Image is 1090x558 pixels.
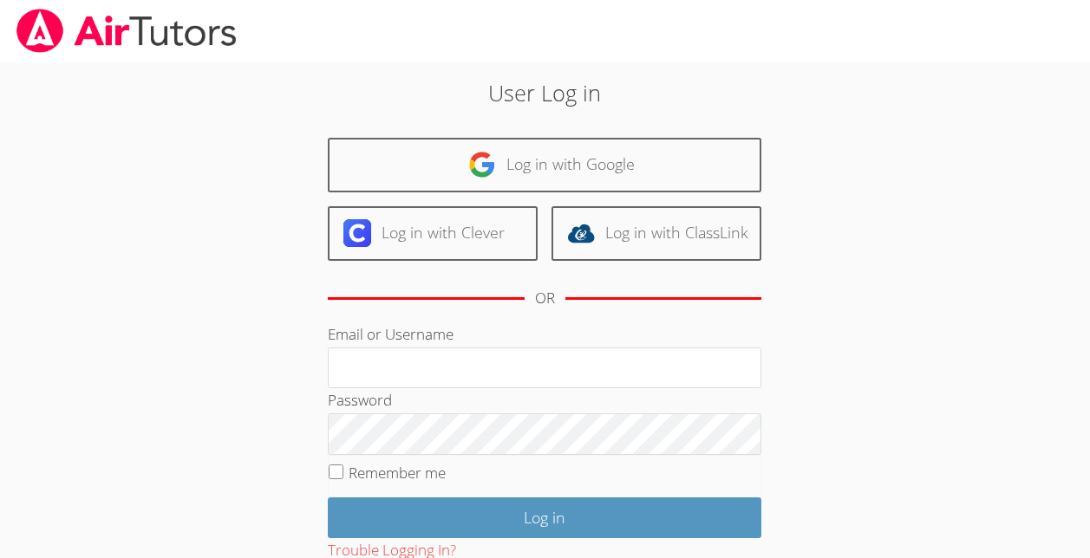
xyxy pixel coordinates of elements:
label: Password [328,390,392,410]
label: Email or Username [328,324,454,344]
div: OR [535,286,555,311]
img: clever-logo-6eab21bc6e7a338710f1a6ff85c0baf02591cd810cc4098c63d3a4b26e2feb20.svg [343,219,371,247]
a: Log in with Google [328,138,761,192]
img: google-logo-50288ca7cdecda66e5e0955fdab243c47b7ad437acaf1139b6f446037453330a.svg [468,151,496,178]
img: airtutors_banner-c4298cdbf04f3fff15de1276eac7730deb9818008684d7c2e4769d2f7ddbe033.png [15,9,238,53]
h2: User Log in [251,76,839,109]
a: Log in with ClassLink [552,206,761,261]
input: Log in [328,497,761,538]
img: classlink-logo-d6bb404cc1216ec64c9a2012d9dc4662098be43eaf13dc465df04b49fa7ab582.svg [567,219,595,247]
label: Remember me [349,463,446,483]
a: Log in with Clever [328,206,538,261]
